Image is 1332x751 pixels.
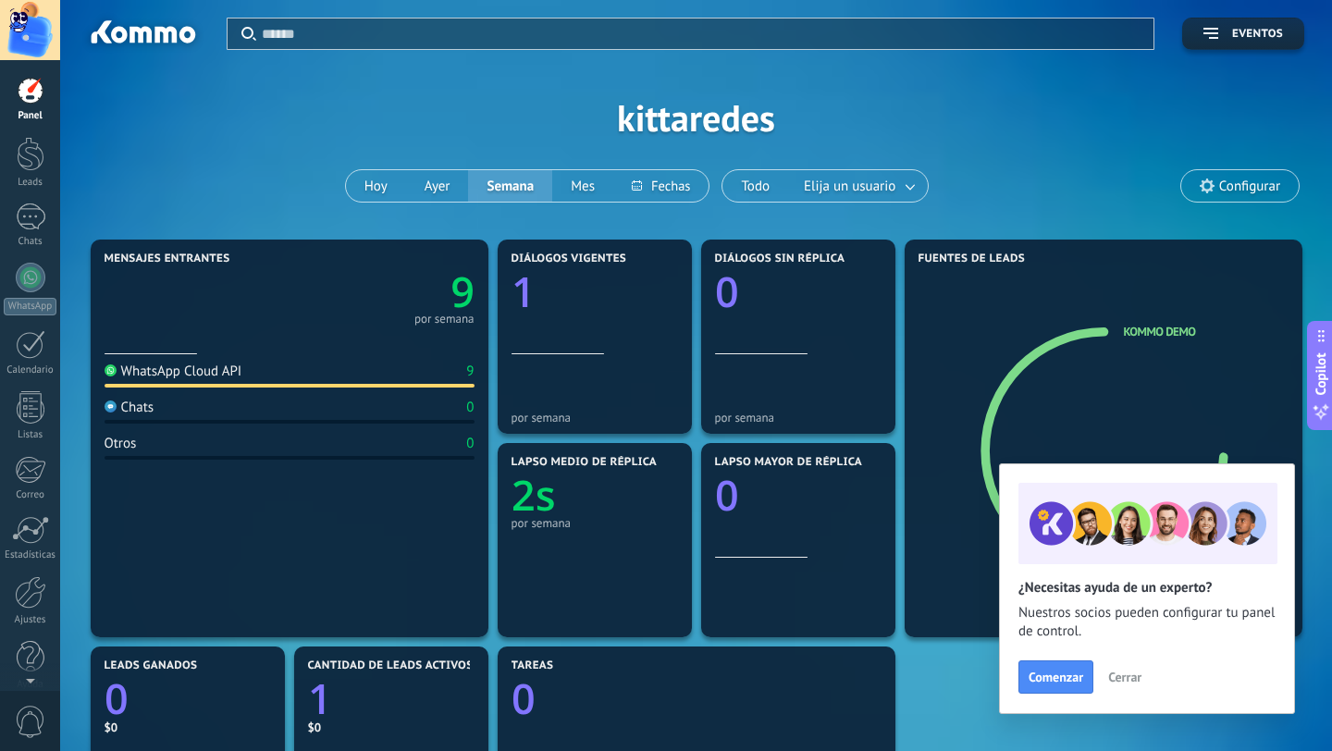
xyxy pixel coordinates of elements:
[4,489,57,501] div: Correo
[105,252,230,265] span: Mensajes entrantes
[308,720,475,735] div: $0
[450,264,475,320] text: 9
[346,170,406,202] button: Hoy
[715,456,862,469] span: Lapso mayor de réplica
[4,110,57,122] div: Panel
[1124,324,1196,339] a: Kommo Demo
[4,364,57,376] div: Calendario
[512,411,678,425] div: por semana
[4,614,57,626] div: Ajustes
[1312,353,1330,396] span: Copilot
[466,399,474,416] div: 0
[466,363,474,380] div: 9
[512,671,882,727] a: 0
[1018,660,1093,694] button: Comenzar
[105,364,117,376] img: WhatsApp Cloud API
[105,671,271,727] a: 0
[1108,671,1141,683] span: Cerrar
[1232,28,1283,41] span: Eventos
[715,467,739,523] text: 0
[406,170,469,202] button: Ayer
[788,170,928,202] button: Elija un usuario
[1100,663,1150,691] button: Cerrar
[552,170,613,202] button: Mes
[4,298,56,315] div: WhatsApp
[105,720,271,735] div: $0
[715,411,882,425] div: por semana
[722,170,788,202] button: Todo
[105,400,117,412] img: Chats
[105,435,137,452] div: Otros
[466,435,474,452] div: 0
[1018,604,1276,641] span: Nuestros socios pueden configurar tu panel de control.
[800,174,899,199] span: Elija un usuario
[512,659,554,672] span: Tareas
[4,236,57,248] div: Chats
[4,177,57,189] div: Leads
[613,170,709,202] button: Fechas
[4,429,57,441] div: Listas
[512,252,627,265] span: Diálogos vigentes
[715,252,845,265] span: Diálogos sin réplica
[1219,179,1280,194] span: Configurar
[512,671,536,727] text: 0
[308,671,332,727] text: 1
[4,549,57,561] div: Estadísticas
[512,467,556,523] text: 2s
[414,314,475,324] div: por semana
[1018,579,1276,597] h2: ¿Necesitas ayuda de un experto?
[512,456,658,469] span: Lapso medio de réplica
[105,363,242,380] div: WhatsApp Cloud API
[105,659,198,672] span: Leads ganados
[512,264,536,320] text: 1
[290,264,475,320] a: 9
[105,671,129,727] text: 0
[919,252,1026,265] span: Fuentes de leads
[512,516,678,530] div: por semana
[1029,671,1083,683] span: Comenzar
[468,170,552,202] button: Semana
[1182,18,1304,50] button: Eventos
[308,659,474,672] span: Cantidad de leads activos
[308,671,475,727] a: 1
[715,264,739,320] text: 0
[105,399,154,416] div: Chats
